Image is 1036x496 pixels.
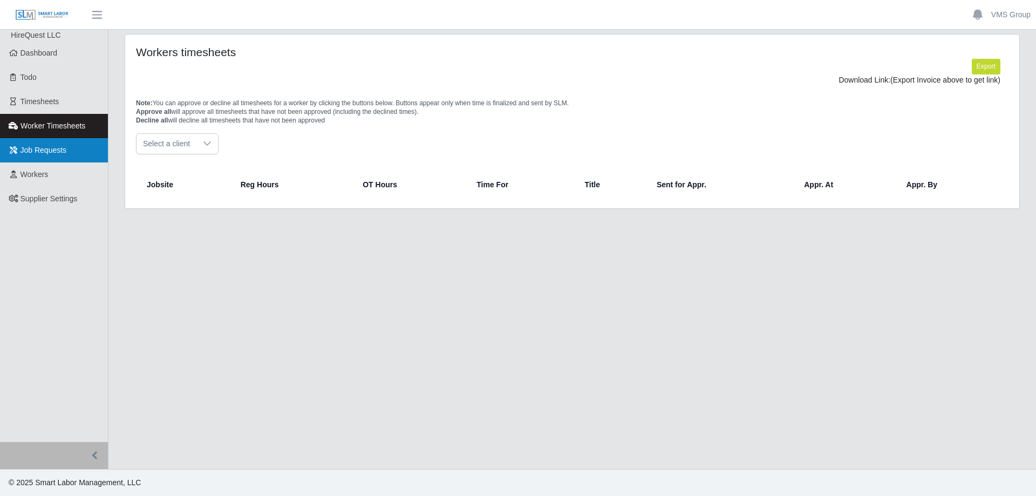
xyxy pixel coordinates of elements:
h4: Workers timesheets [136,45,490,59]
th: Reg Hours [232,172,355,198]
button: Export [972,59,1000,74]
span: Supplier Settings [21,194,78,203]
span: (Export Invoice above to get link) [890,76,1000,84]
th: Appr. By [898,172,1004,198]
th: OT Hours [354,172,468,198]
a: VMS Group [991,9,1031,21]
th: Time For [468,172,576,198]
span: Select a client [137,134,196,154]
span: Workers [21,170,49,179]
span: Worker Timesheets [21,121,85,130]
span: HireQuest LLC [11,31,61,39]
span: Job Requests [21,146,67,154]
span: Decline all [136,117,168,124]
span: Timesheets [21,97,59,106]
th: Title [576,172,648,198]
span: Dashboard [21,49,58,57]
p: You can approve or decline all timesheets for a worker by clicking the buttons below. Buttons app... [136,99,1008,125]
img: SLM Logo [15,9,69,21]
th: Jobsite [140,172,232,198]
th: Sent for Appr. [648,172,795,198]
span: © 2025 Smart Labor Management, LLC [9,478,141,487]
span: Approve all [136,108,171,115]
div: Download Link: [144,74,1000,86]
span: Note: [136,99,153,107]
th: Appr. At [795,172,897,198]
span: Todo [21,73,37,81]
